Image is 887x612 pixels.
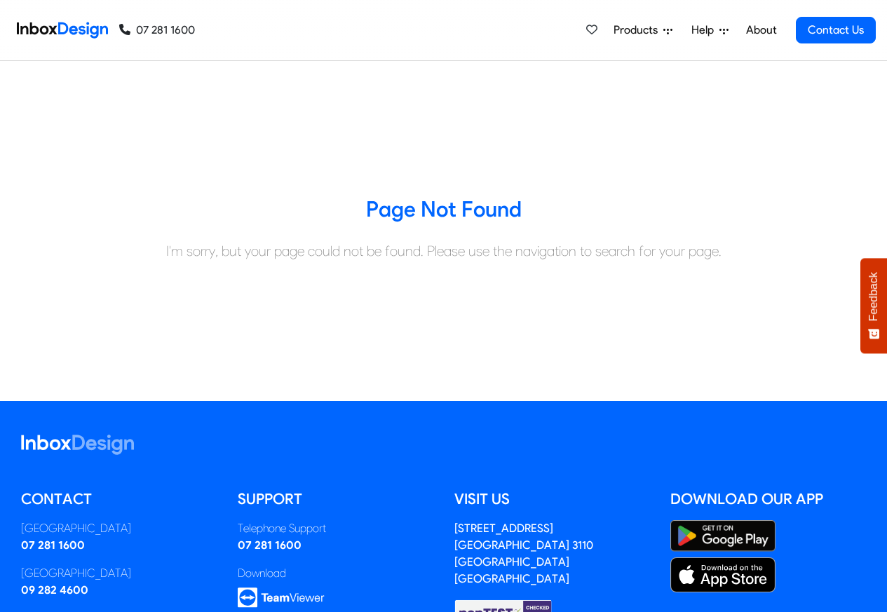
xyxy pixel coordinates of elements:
[238,520,433,537] div: Telephone Support
[670,489,866,510] h5: Download our App
[119,22,195,39] a: 07 281 1600
[21,520,217,537] div: [GEOGRAPHIC_DATA]
[686,16,734,44] a: Help
[238,538,302,552] a: 07 281 1600
[691,22,719,39] span: Help
[21,538,85,552] a: 07 281 1600
[608,16,678,44] a: Products
[21,583,88,597] a: 09 282 4600
[11,240,876,261] div: I'm sorry, but your page could not be found. Please use the navigation to search for your page.
[21,489,217,510] h5: Contact
[454,489,650,510] h5: Visit us
[454,522,593,585] a: [STREET_ADDRESS][GEOGRAPHIC_DATA] 3110[GEOGRAPHIC_DATA][GEOGRAPHIC_DATA]
[454,522,593,585] address: [STREET_ADDRESS] [GEOGRAPHIC_DATA] 3110 [GEOGRAPHIC_DATA] [GEOGRAPHIC_DATA]
[742,16,780,44] a: About
[238,565,433,582] div: Download
[21,435,134,455] img: logo_inboxdesign_white.svg
[11,196,876,224] h3: Page Not Found
[867,272,880,321] span: Feedback
[670,520,776,552] img: Google Play Store
[238,489,433,510] h5: Support
[238,587,325,608] img: logo_teamviewer.svg
[796,17,876,43] a: Contact Us
[614,22,663,39] span: Products
[670,557,776,592] img: Apple App Store
[860,258,887,353] button: Feedback - Show survey
[21,565,217,582] div: [GEOGRAPHIC_DATA]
